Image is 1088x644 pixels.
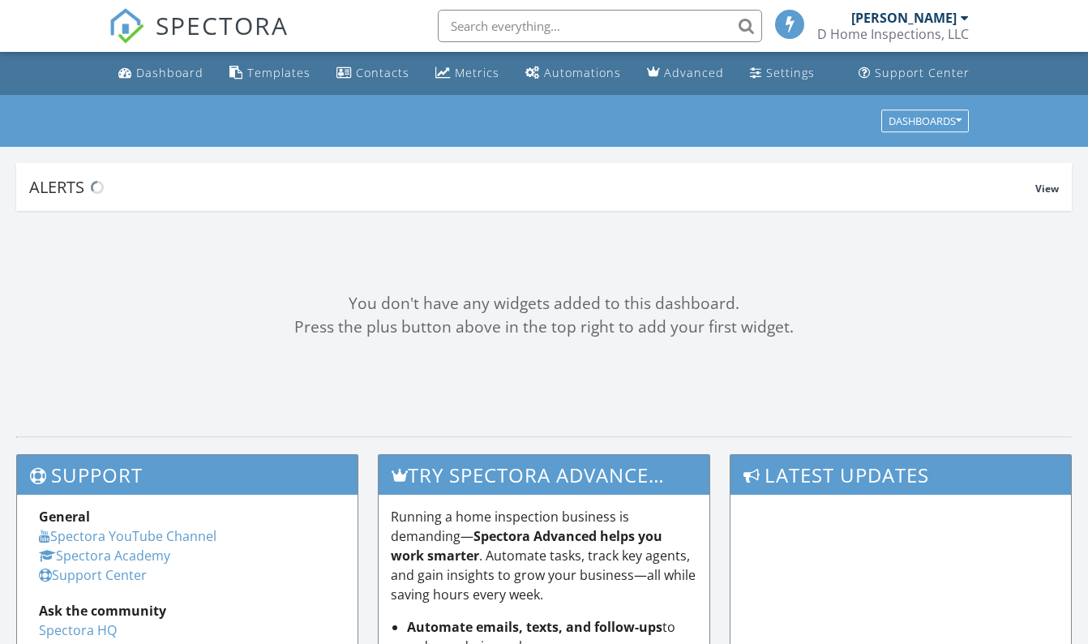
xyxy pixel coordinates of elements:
div: Contacts [356,65,409,80]
a: Settings [743,58,821,88]
button: Dashboards [881,109,969,132]
p: Running a home inspection business is demanding— . Automate tasks, track key agents, and gain ins... [391,507,697,604]
div: Dashboards [889,115,962,127]
a: SPECTORA [109,22,289,56]
div: [PERSON_NAME] [851,10,957,26]
strong: Automate emails, texts, and follow-ups [407,618,662,636]
a: Spectora YouTube Channel [39,527,216,545]
h3: Support [17,455,358,495]
span: SPECTORA [156,8,289,42]
a: Support Center [852,58,976,88]
div: Press the plus button above in the top right to add your first widget. [16,316,1072,339]
div: Ask the community [39,601,336,620]
img: The Best Home Inspection Software - Spectora [109,8,144,44]
a: Dashboard [112,58,210,88]
div: Automations [544,65,621,80]
h3: Try spectora advanced [DATE] [379,455,709,495]
div: Alerts [29,176,1035,198]
div: Metrics [455,65,499,80]
a: Metrics [429,58,506,88]
a: Templates [223,58,317,88]
input: Search everything... [438,10,762,42]
a: Contacts [330,58,416,88]
div: Templates [247,65,311,80]
a: Automations (Basic) [519,58,628,88]
div: Dashboard [136,65,203,80]
div: D Home Inspections, LLC [817,26,969,42]
div: Settings [766,65,815,80]
strong: General [39,508,90,526]
a: Spectora HQ [39,621,117,639]
div: Support Center [875,65,970,80]
a: Spectora Academy [39,547,170,565]
div: Advanced [664,65,724,80]
a: Support Center [39,566,147,584]
a: Advanced [640,58,730,88]
div: You don't have any widgets added to this dashboard. [16,292,1072,316]
span: View [1035,182,1059,195]
strong: Spectora Advanced helps you work smarter [391,527,662,565]
h3: Latest Updates [730,455,1071,495]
